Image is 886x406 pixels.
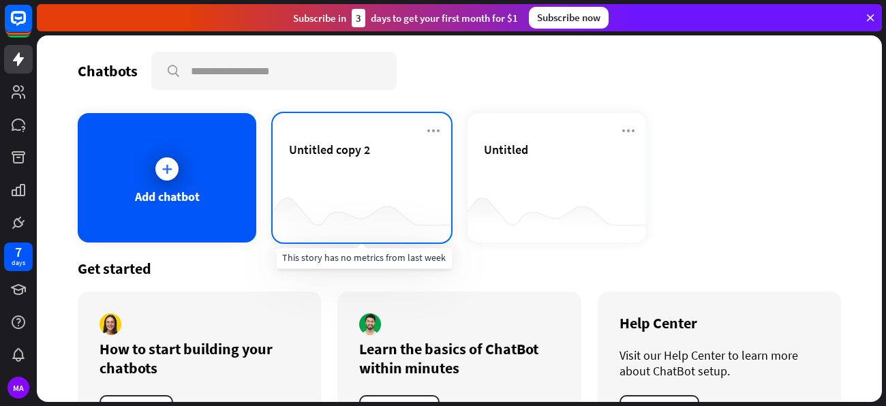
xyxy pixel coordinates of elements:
[352,9,365,27] div: 3
[359,339,559,377] div: Learn the basics of ChatBot within minutes
[484,142,528,157] span: Untitled
[359,313,381,335] img: author
[100,339,299,377] div: How to start building your chatbots
[289,142,370,157] span: Untitled copy 2
[100,313,121,335] img: author
[4,243,33,271] a: 7 days
[78,61,138,80] div: Chatbots
[78,259,841,278] div: Get started
[620,347,819,379] div: Visit our Help Center to learn more about ChatBot setup.
[7,377,29,399] div: MA
[11,5,52,46] button: Open LiveChat chat widget
[293,9,518,27] div: Subscribe in days to get your first month for $1
[12,258,25,268] div: days
[15,246,22,258] div: 7
[135,189,200,204] div: Add chatbot
[529,7,609,29] div: Subscribe now
[620,313,819,332] div: Help Center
